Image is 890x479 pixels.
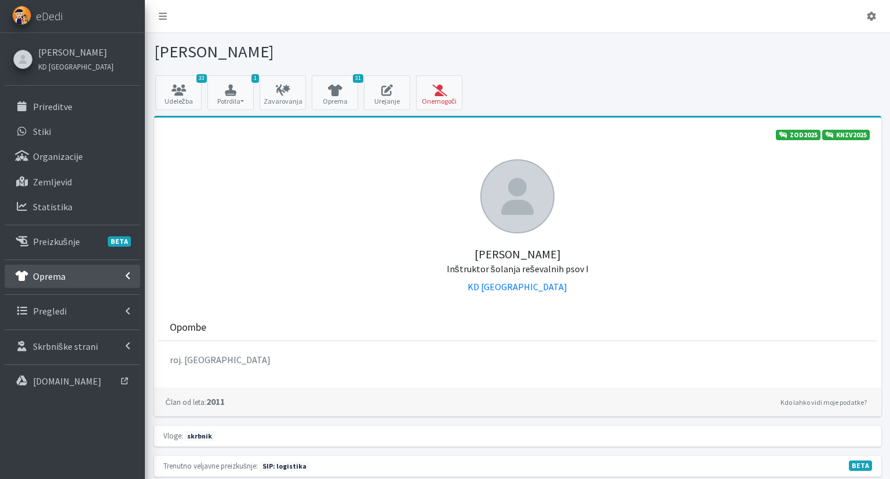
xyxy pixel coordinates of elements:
[5,120,140,143] a: Stiki
[154,42,513,62] h1: [PERSON_NAME]
[33,176,72,188] p: Zemljevid
[468,281,567,292] a: KD [GEOGRAPHIC_DATA]
[163,461,258,470] small: Trenutno veljavne preizkušnje:
[33,236,80,247] p: Preizkušnje
[166,397,206,407] small: Član od leta:
[5,370,140,393] a: [DOMAIN_NAME]
[416,75,462,110] button: Onemogoči
[33,375,101,387] p: [DOMAIN_NAME]
[778,396,870,409] a: Kdo lahko vidi moje podatke?
[170,321,206,334] h3: Opombe
[5,195,140,218] a: Statistika
[5,335,140,358] a: Skrbniške strani
[5,230,140,253] a: PreizkušnjeBETA
[33,341,98,352] p: Skrbniške strani
[155,75,202,110] a: 33 Udeležba
[33,101,72,112] p: Prireditve
[447,263,589,275] small: Inštruktor šolanja reševalnih psov I
[822,130,870,140] a: KNZV2025
[36,8,63,25] span: eDedi
[38,62,114,71] small: KD [GEOGRAPHIC_DATA]
[38,45,114,59] a: [PERSON_NAME]
[185,431,216,441] span: skrbnik
[776,130,820,140] a: ZOD2025
[353,74,363,83] span: 31
[5,299,140,323] a: Pregledi
[33,126,51,137] p: Stiki
[170,353,865,367] p: roj. [GEOGRAPHIC_DATA]
[5,170,140,193] a: Zemljevid
[260,75,306,110] a: Zavarovanja
[312,75,358,110] a: 31 Oprema
[33,305,67,317] p: Pregledi
[33,151,83,162] p: Organizacije
[166,396,225,407] strong: 2011
[163,431,183,440] small: Vloge:
[12,6,31,25] img: eDedi
[38,59,114,73] a: KD [GEOGRAPHIC_DATA]
[5,95,140,118] a: Prireditve
[166,233,870,275] h5: [PERSON_NAME]
[260,461,309,471] span: Naslednja preizkušnja: pomlad 2026
[251,74,259,83] span: 1
[108,236,131,247] span: BETA
[33,270,65,282] p: Oprema
[207,75,254,110] button: 1 Potrdila
[5,265,140,288] a: Oprema
[196,74,207,83] span: 33
[364,75,410,110] a: Urejanje
[849,460,872,471] span: V fazi razvoja
[5,145,140,168] a: Organizacije
[33,201,72,213] p: Statistika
